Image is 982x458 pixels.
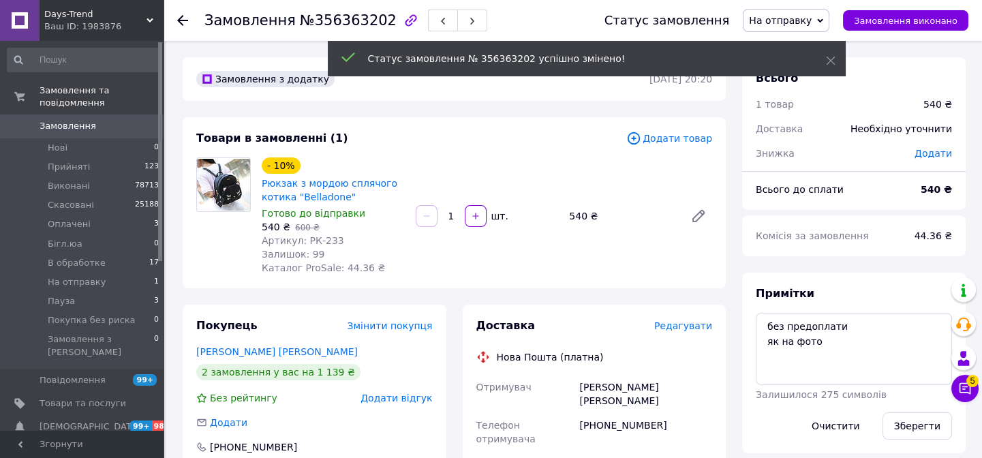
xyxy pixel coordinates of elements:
[951,375,979,402] button: Чат з покупцем5
[144,161,159,173] span: 123
[48,257,106,269] span: В обработке
[800,412,872,440] button: Очистити
[196,364,360,380] div: 2 замовлення у вас на 1 139 ₴
[756,184,844,195] span: Всього до сплати
[48,180,90,192] span: Виконані
[915,230,952,241] span: 44.36 ₴
[154,218,159,230] span: 3
[209,440,298,454] div: [PHONE_NUMBER]
[133,374,157,386] span: 99+
[197,159,250,211] img: Рюкзак з мордою сплячого котика "Belladone"
[48,333,154,358] span: Замовлення з [PERSON_NAME]
[196,132,348,144] span: Товари в замовленні (1)
[40,120,96,132] span: Замовлення
[204,12,296,29] span: Замовлення
[756,230,869,241] span: Комісія за замовлення
[44,8,147,20] span: Days-Trend
[48,314,135,326] span: Покупка без риска
[40,421,140,433] span: [DEMOGRAPHIC_DATA]
[7,48,160,72] input: Пошук
[921,184,952,195] b: 540 ₴
[493,350,607,364] div: Нова Пошта (платна)
[154,142,159,154] span: 0
[40,374,106,386] span: Повідомлення
[843,10,968,31] button: Замовлення виконано
[915,148,952,159] span: Додати
[842,114,960,144] div: Необхідно уточнити
[154,333,159,358] span: 0
[135,180,159,192] span: 78713
[48,161,90,173] span: Прийняті
[756,313,952,385] textarea: без предоплати як на фото
[154,314,159,326] span: 0
[626,131,712,146] span: Додати товар
[923,97,952,111] div: 540 ₴
[44,20,164,33] div: Ваш ID: 1983876
[564,207,679,226] div: 540 ₴
[48,218,91,230] span: Оплачені
[262,208,365,219] span: Готово до відправки
[262,222,290,232] span: 540 ₴
[48,295,75,307] span: Пауза
[177,14,188,27] div: Повернутися назад
[154,238,159,250] span: 0
[756,389,887,400] span: Залишилося 275 символів
[149,257,159,269] span: 17
[756,123,803,134] span: Доставка
[854,16,957,26] span: Замовлення виконано
[348,320,433,331] span: Змінити покупця
[48,238,82,250] span: Бігл.юа
[40,85,164,109] span: Замовлення та повідомлення
[40,397,126,410] span: Товари та послуги
[756,287,814,300] span: Примітки
[756,99,794,110] span: 1 товар
[368,52,792,65] div: Статус замовлення № 356363202 успішно змінено!
[154,276,159,288] span: 1
[196,319,258,332] span: Покупець
[360,393,432,403] span: Додати відгук
[196,346,358,357] a: [PERSON_NAME] [PERSON_NAME]
[210,417,247,428] span: Додати
[654,320,712,331] span: Редагувати
[685,202,712,230] a: Редагувати
[476,382,532,393] span: Отримувач
[48,199,94,211] span: Скасовані
[476,319,536,332] span: Доставка
[488,209,510,223] div: шт.
[129,421,152,432] span: 99+
[262,178,397,202] a: Рюкзак з мордою сплячого котика "Belladone"
[262,157,301,174] div: - 10%
[48,142,67,154] span: Нові
[604,14,730,27] div: Статус замовлення
[577,375,715,413] div: [PERSON_NAME] [PERSON_NAME]
[966,373,979,386] span: 5
[262,262,385,273] span: Каталог ProSale: 44.36 ₴
[300,12,397,29] span: №356363202
[135,199,159,211] span: 25188
[210,393,277,403] span: Без рейтингу
[48,276,106,288] span: На отправку
[476,420,536,444] span: Телефон отримувача
[756,148,795,159] span: Знижка
[152,421,168,432] span: 98
[577,413,715,451] div: [PHONE_NUMBER]
[883,412,952,440] button: Зберегти
[196,71,335,87] div: Замовлення з додатку
[262,235,344,246] span: Артикул: РК-233
[749,15,812,26] span: На отправку
[154,295,159,307] span: 3
[295,223,320,232] span: 600 ₴
[262,249,324,260] span: Залишок: 99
